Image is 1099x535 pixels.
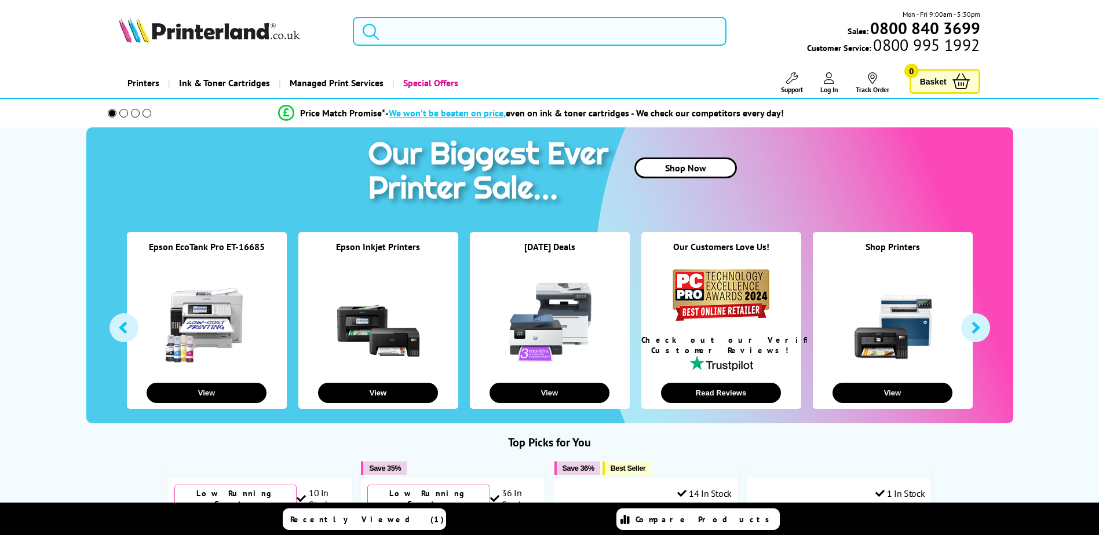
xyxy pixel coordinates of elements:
a: Managed Print Services [279,68,392,98]
div: Low Running Costs [367,485,490,512]
button: Read Reviews [661,383,781,403]
button: View [318,383,438,403]
a: 0800 840 3699 [868,23,980,34]
span: Save 36% [563,464,594,472]
a: Log In [820,72,838,94]
div: [DATE] Deals [470,241,630,267]
a: Support [781,72,803,94]
a: Epson Inkjet Printers [336,241,420,252]
span: Support [781,85,803,94]
div: 14 In Stock [677,488,732,499]
a: Track Order [856,72,889,94]
div: - even on ink & toner cartridges - We check our competitors every day! [385,107,784,119]
span: Save 35% [369,464,401,472]
div: Our Customers Love Us! [641,241,801,267]
span: Mon - Fri 9:00am - 5:30pm [903,9,980,20]
div: Low Running Costs [174,485,297,512]
img: Printerland Logo [119,17,300,43]
span: Compare Products [636,514,776,525]
span: Price Match Promise* [300,107,385,119]
div: 36 In Stock [490,487,539,510]
span: Recently Viewed (1) [290,514,444,525]
a: Compare Products [616,508,780,530]
a: Printerland Logo [119,17,338,45]
b: 0800 840 3699 [870,17,980,39]
a: Shop Now [634,157,737,178]
a: Basket 0 [910,69,980,94]
button: View [147,383,266,403]
span: We won’t be beaten on price, [389,107,506,119]
div: Shop Printers [813,241,973,267]
img: printer sale [362,127,620,218]
div: 1 In Stock [875,488,925,499]
a: Recently Viewed (1) [283,508,446,530]
span: Basket [920,74,947,89]
button: View [833,383,952,403]
span: Ink & Toner Cartridges [179,68,270,98]
span: Log In [820,85,838,94]
span: Best Seller [611,464,646,472]
span: 0 [904,64,919,78]
a: Epson EcoTank Pro ET-16685 [149,241,265,252]
span: Sales: [848,25,868,36]
button: View [490,383,609,403]
button: Save 36% [554,461,600,475]
a: Ink & Toner Cartridges [168,68,279,98]
a: Special Offers [392,68,467,98]
a: Printers [119,68,168,98]
span: Customer Service: [807,39,980,53]
button: Save 35% [361,461,407,475]
div: Check out our Verified Customer Reviews! [641,335,801,356]
li: modal_Promise [92,103,971,123]
button: Best Seller [603,461,652,475]
span: 0800 995 1992 [871,39,980,50]
div: 10 In Stock [297,487,345,510]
